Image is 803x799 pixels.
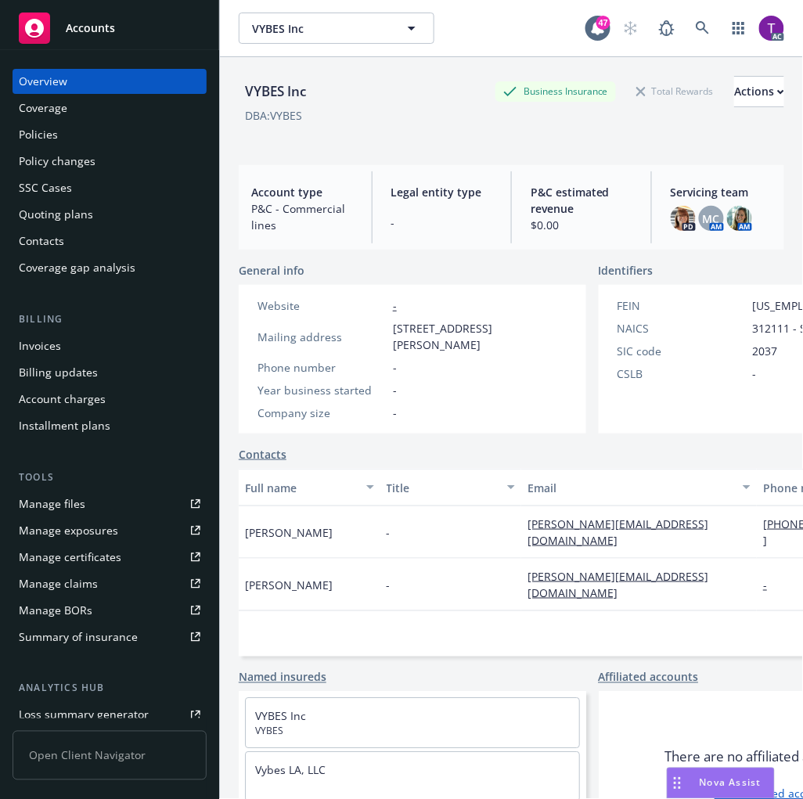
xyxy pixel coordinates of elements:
a: SSC Cases [13,175,207,200]
span: - [753,365,757,382]
a: Invoices [13,333,207,358]
div: Title [387,480,499,496]
a: Policies [13,122,207,147]
a: Named insureds [239,669,326,686]
a: Account charges [13,387,207,412]
div: Year business started [257,382,387,398]
span: Nova Assist [700,776,762,790]
button: Nova Assist [667,768,775,799]
div: Actions [734,77,784,106]
span: MC [703,211,720,227]
img: photo [727,206,752,231]
span: - [393,359,397,376]
a: Manage files [13,491,207,516]
div: DBA: VYBES [245,107,302,124]
div: Manage BORs [19,598,92,623]
span: [STREET_ADDRESS][PERSON_NAME] [393,320,567,353]
span: General info [239,262,304,279]
button: Title [380,469,522,506]
div: Summary of insurance [19,624,138,650]
button: Full name [239,469,380,506]
div: Coverage [19,95,67,121]
a: Search [687,13,718,44]
div: Loss summary generator [19,703,149,728]
a: Contacts [13,229,207,254]
div: 47 [596,16,610,30]
img: photo [671,206,696,231]
div: Billing [13,311,207,327]
span: - [387,524,391,541]
button: Actions [734,76,784,107]
a: Quoting plans [13,202,207,227]
div: Policies [19,122,58,147]
span: Open Client Navigator [13,731,207,780]
div: Email [528,480,733,496]
a: [PERSON_NAME][EMAIL_ADDRESS][DOMAIN_NAME] [528,569,708,600]
span: - [391,214,493,231]
span: [PERSON_NAME] [245,524,333,541]
span: Servicing team [671,184,772,200]
a: Manage BORs [13,598,207,623]
div: Manage files [19,491,85,516]
span: VYBES [255,725,570,739]
span: Identifiers [599,262,654,279]
div: Overview [19,69,67,94]
a: Billing updates [13,360,207,385]
div: Policy changes [19,149,95,174]
div: Tools [13,470,207,485]
a: [PERSON_NAME][EMAIL_ADDRESS][DOMAIN_NAME] [528,516,708,548]
a: Accounts [13,6,207,50]
a: Loss summary generator [13,703,207,728]
a: - [763,578,780,592]
img: photo [759,16,784,41]
a: - [393,298,397,313]
div: SIC code [618,343,747,359]
div: NAICS [618,320,747,337]
div: FEIN [618,297,747,314]
div: Manage certificates [19,545,121,570]
span: Account type [251,184,353,200]
a: Summary of insurance [13,624,207,650]
a: Manage claims [13,571,207,596]
div: Manage exposures [19,518,118,543]
a: Coverage [13,95,207,121]
a: Overview [13,69,207,94]
div: Invoices [19,333,61,358]
div: Billing updates [19,360,98,385]
div: Quoting plans [19,202,93,227]
div: CSLB [618,365,747,382]
a: Manage exposures [13,518,207,543]
div: Website [257,297,387,314]
a: Policy changes [13,149,207,174]
a: Manage certificates [13,545,207,570]
div: Total Rewards [628,81,722,101]
span: P&C - Commercial lines [251,200,353,233]
div: Phone number [257,359,387,376]
span: P&C estimated revenue [531,184,632,217]
div: Analytics hub [13,681,207,696]
div: Business Insurance [495,81,616,101]
div: Installment plans [19,413,110,438]
div: Account charges [19,387,106,412]
span: - [387,577,391,593]
div: Drag to move [668,768,687,798]
div: VYBES Inc [239,81,312,102]
a: Affiliated accounts [599,669,699,686]
a: Report a Bug [651,13,682,44]
a: Vybes LA, LLC [255,763,326,778]
div: SSC Cases [19,175,72,200]
a: Switch app [723,13,754,44]
div: Contacts [19,229,64,254]
a: Contacts [239,446,286,462]
span: $0.00 [531,217,632,233]
span: Accounts [66,22,115,34]
div: Full name [245,480,357,496]
a: Installment plans [13,413,207,438]
button: VYBES Inc [239,13,434,44]
div: Mailing address [257,329,387,345]
span: [PERSON_NAME] [245,577,333,593]
span: - [393,405,397,421]
a: Coverage gap analysis [13,255,207,280]
span: VYBES Inc [252,20,387,37]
